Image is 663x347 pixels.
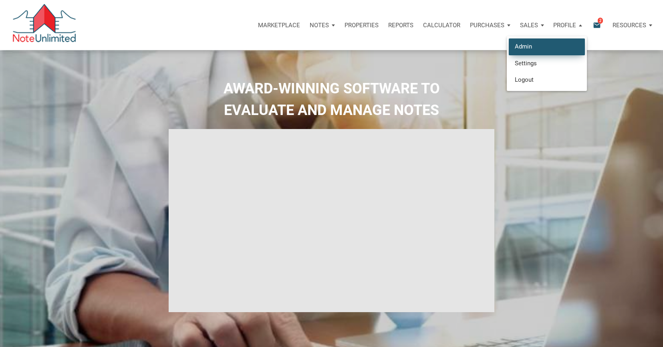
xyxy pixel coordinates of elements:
[509,72,585,88] a: Logout
[383,13,418,37] button: Reports
[253,13,305,37] button: Marketplace
[608,13,657,37] button: Resources
[587,13,608,37] button: email2
[520,22,538,29] p: Sales
[613,22,646,29] p: Resources
[340,13,383,37] a: Properties
[515,13,549,37] button: Sales
[310,22,329,29] p: Notes
[598,17,603,24] span: 2
[509,38,585,55] a: Admin
[345,22,379,29] p: Properties
[258,22,300,29] p: Marketplace
[465,13,515,37] button: Purchases
[423,22,460,29] p: Calculator
[592,20,602,30] i: email
[548,13,587,37] a: Profile AdminSettingsLogout
[470,22,504,29] p: Purchases
[169,129,494,312] iframe: NoteUnlimited
[548,13,587,37] button: Profile
[553,22,576,29] p: Profile
[6,78,657,121] h2: AWARD-WINNING SOFTWARE TO EVALUATE AND MANAGE NOTES
[509,55,585,71] a: Settings
[388,22,413,29] p: Reports
[418,13,465,37] a: Calculator
[305,13,340,37] button: Notes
